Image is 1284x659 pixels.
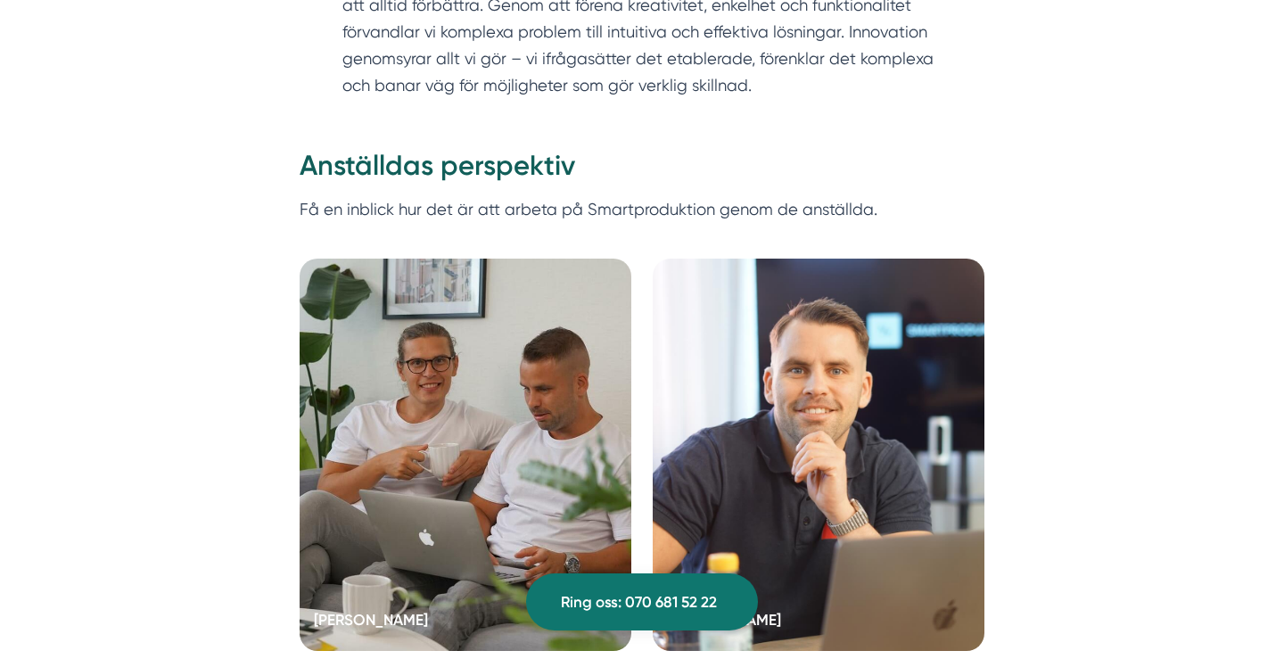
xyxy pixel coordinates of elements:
a: [PERSON_NAME] [653,259,984,651]
span: Ring oss: 070 681 52 22 [561,590,717,614]
a: [PERSON_NAME] [300,259,631,651]
h2: Anställdas perspektiv [300,146,984,196]
p: Få en inblick hur det är att arbeta på Smartproduktion genom de anställda. [300,196,984,249]
h5: [PERSON_NAME] [314,608,428,637]
a: Ring oss: 070 681 52 22 [526,573,758,630]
